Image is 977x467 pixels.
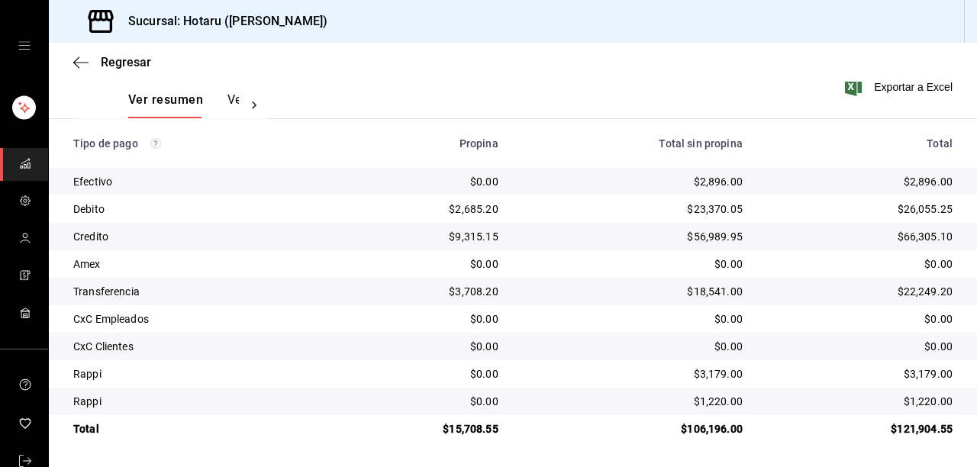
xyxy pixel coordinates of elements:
div: $3,179.00 [767,366,953,382]
div: $56,989.95 [523,229,743,244]
button: open drawer [18,40,31,52]
div: $106,196.00 [523,421,743,436]
div: $9,315.15 [342,229,498,244]
div: $26,055.25 [767,201,953,217]
div: $3,708.20 [342,284,498,299]
div: $1,220.00 [767,394,953,409]
button: Ver resumen [128,92,203,118]
div: Tipo de pago [73,137,318,150]
div: Transferencia [73,284,318,299]
div: $0.00 [523,311,743,327]
div: $3,179.00 [523,366,743,382]
div: $2,896.00 [767,174,953,189]
div: Rappi [73,366,318,382]
div: Amex [73,256,318,272]
div: Propina [342,137,498,150]
div: $0.00 [342,311,498,327]
div: $0.00 [767,256,953,272]
div: Total sin propina [523,137,743,150]
div: CxC Clientes [73,339,318,354]
div: $0.00 [523,339,743,354]
div: $0.00 [342,174,498,189]
button: Ver pagos [227,92,285,118]
div: $0.00 [523,256,743,272]
div: Debito [73,201,318,217]
div: Rappi [73,394,318,409]
div: $1,220.00 [523,394,743,409]
div: $15,708.55 [342,421,498,436]
div: $121,904.55 [767,421,953,436]
button: Regresar [73,55,151,69]
div: $0.00 [342,339,498,354]
div: Efectivo [73,174,318,189]
span: Regresar [101,55,151,69]
div: Credito [73,229,318,244]
div: Total [767,137,953,150]
div: Total [73,421,318,436]
div: CxC Empleados [73,311,318,327]
div: $0.00 [342,394,498,409]
div: $23,370.05 [523,201,743,217]
div: $2,685.20 [342,201,498,217]
div: $2,896.00 [523,174,743,189]
div: $22,249.20 [767,284,953,299]
div: $0.00 [342,366,498,382]
div: $66,305.10 [767,229,953,244]
div: $0.00 [342,256,498,272]
div: $0.00 [767,339,953,354]
div: $0.00 [767,311,953,327]
div: $18,541.00 [523,284,743,299]
button: Exportar a Excel [848,78,953,96]
h3: Sucursal: Hotaru ([PERSON_NAME]) [116,12,327,31]
svg: Los pagos realizados con Pay y otras terminales son montos brutos. [150,138,161,149]
div: navigation tabs [128,92,239,118]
